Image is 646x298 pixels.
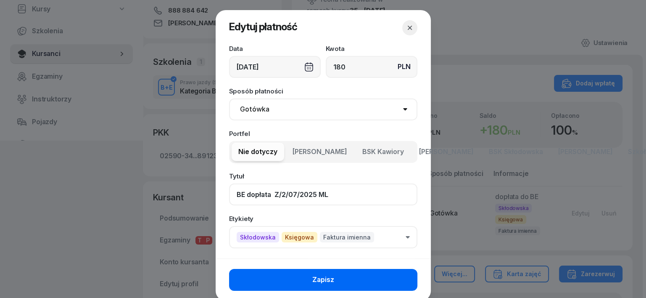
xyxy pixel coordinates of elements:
button: BSK Kawiory [356,143,411,161]
span: [PERSON_NAME] [558,146,613,157]
span: Zapisz [312,274,334,285]
button: [PERSON_NAME] [551,143,620,161]
button: Nie dotyczy [232,143,284,161]
span: Księgowa [282,232,317,242]
button: [PERSON_NAME] [286,143,354,161]
span: Edytuj płatność [229,21,297,33]
span: Nie dotyczy [238,146,277,157]
span: Skłodowska [237,232,279,242]
button: SkłodowskaKsięgowaFaktura imienna [229,226,417,248]
span: BSK Skłodowska [489,146,543,157]
span: [PERSON_NAME] [419,146,474,157]
input: 0 [326,56,417,78]
input: Np. zaliczka, pierwsza rata... [229,184,417,205]
span: Faktura imienna [320,232,374,242]
button: BSK Skłodowska [482,143,550,161]
button: [PERSON_NAME] [412,143,480,161]
span: [PERSON_NAME] [293,146,347,157]
span: BSK Kawiory [362,146,404,157]
button: Zapisz [229,269,417,291]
